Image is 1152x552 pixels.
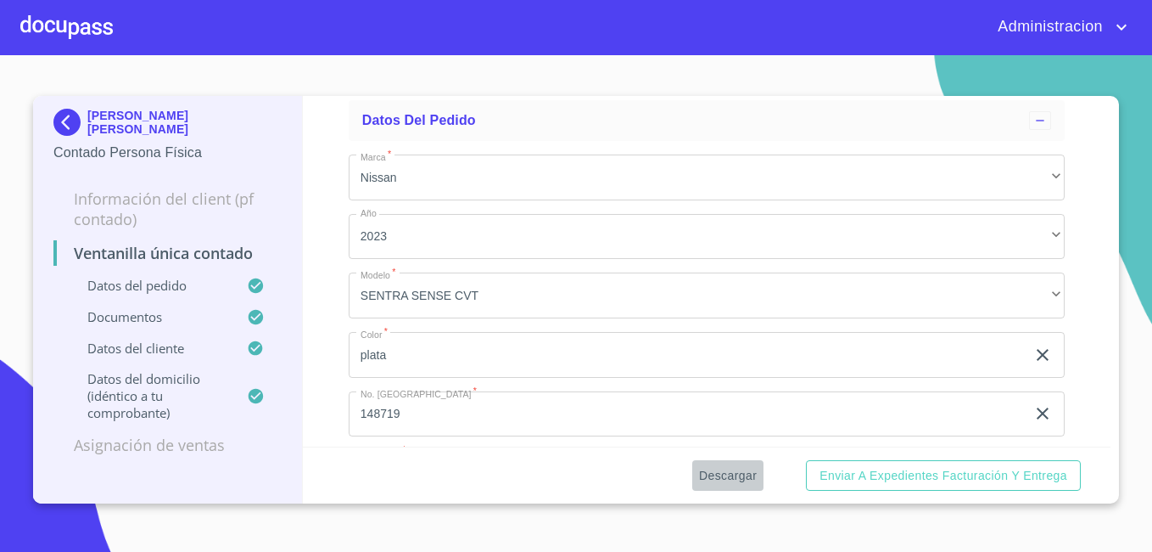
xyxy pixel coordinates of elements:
span: Enviar a Expedientes Facturación y Entrega [819,465,1067,487]
p: Contado Persona Física [53,143,282,163]
button: clear input [1032,403,1053,424]
button: account of current user [985,14,1132,41]
p: Datos del pedido [53,277,247,294]
p: Asignación de Ventas [53,435,282,455]
p: Datos del cliente [53,340,247,357]
button: clear input [1032,345,1053,365]
span: Datos del pedido [362,113,476,127]
div: Nissan [349,155,1065,200]
span: Administracion [985,14,1111,41]
button: Descargar [692,460,763,492]
p: Documentos [53,308,247,325]
p: Información del Client (PF contado) [53,189,282,229]
p: Datos del domicilio (idéntico a tu comprobante) [53,370,247,421]
div: Datos del pedido [349,100,1065,141]
div: [PERSON_NAME] [PERSON_NAME] [53,109,282,143]
div: 2023 [349,214,1065,260]
span: Descargar [699,465,757,487]
button: Enviar a Expedientes Facturación y Entrega [806,460,1081,492]
div: SENTRA SENSE CVT [349,273,1065,318]
img: Docupass spot blue [53,109,87,136]
p: Ventanilla única contado [53,243,282,263]
p: [PERSON_NAME] [PERSON_NAME] [87,109,282,136]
